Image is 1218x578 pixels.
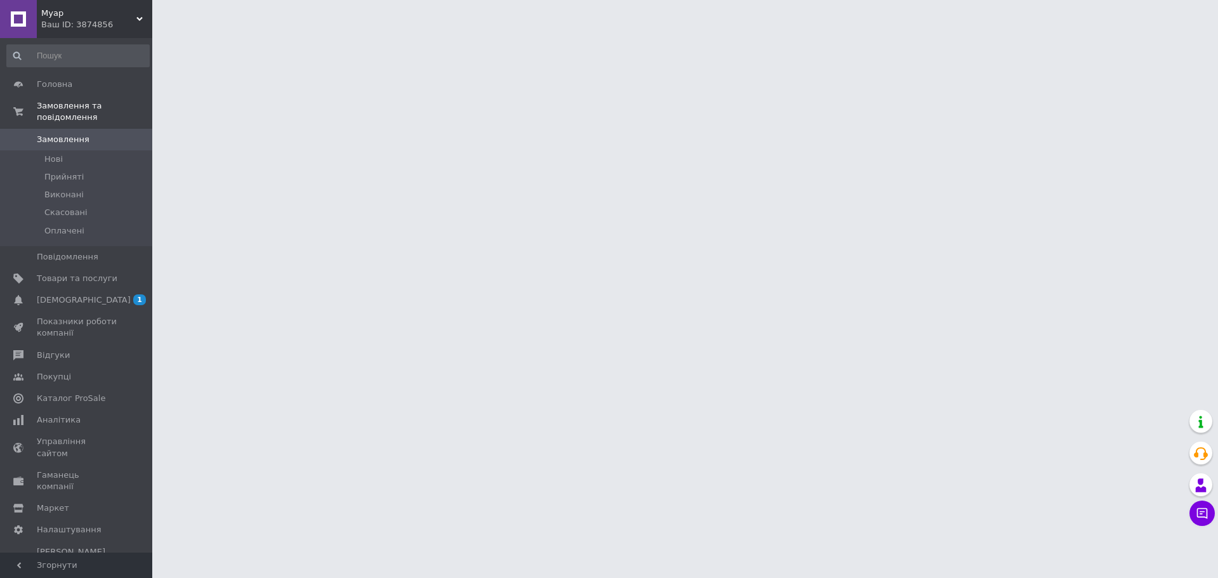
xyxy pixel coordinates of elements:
span: Виконані [44,189,84,200]
span: Покупці [37,371,71,383]
span: [DEMOGRAPHIC_DATA] [37,294,131,306]
span: Замовлення та повідомлення [37,100,152,123]
span: Відгуки [37,350,70,361]
span: Показники роботи компанії [37,316,117,339]
span: Гаманець компанії [37,470,117,492]
div: Ваш ID: 3874856 [41,19,152,30]
span: Товари та послуги [37,273,117,284]
span: 1 [133,294,146,305]
span: Оплачені [44,225,84,237]
span: Аналітика [37,414,81,426]
span: Скасовані [44,207,88,218]
input: Пошук [6,44,150,67]
span: Управління сайтом [37,436,117,459]
span: Каталог ProSale [37,393,105,404]
span: Повідомлення [37,251,98,263]
button: Чат з покупцем [1189,501,1215,526]
span: Нові [44,154,63,165]
span: Налаштування [37,524,101,535]
span: Замовлення [37,134,89,145]
span: Муар [41,8,136,19]
span: Головна [37,79,72,90]
span: Маркет [37,502,69,514]
span: Прийняті [44,171,84,183]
